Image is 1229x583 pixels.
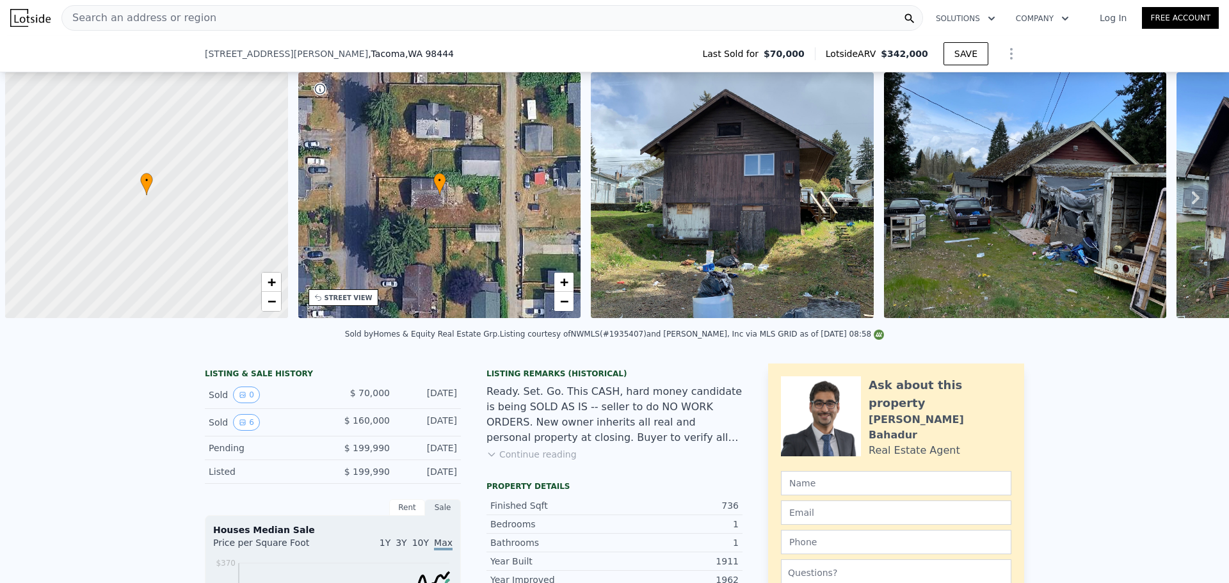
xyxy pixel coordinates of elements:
[884,72,1167,318] img: Sale: 125061808 Parcel: 100828616
[216,559,236,568] tspan: $370
[405,49,454,59] span: , WA 98444
[433,175,446,186] span: •
[213,536,333,557] div: Price per Square Foot
[869,412,1011,443] div: [PERSON_NAME] Bahadur
[591,72,874,318] img: Sale: 125061808 Parcel: 100828616
[396,538,406,548] span: 3Y
[262,273,281,292] a: Zoom in
[62,10,216,26] span: Search an address or region
[400,414,457,431] div: [DATE]
[433,173,446,195] div: •
[400,465,457,478] div: [DATE]
[209,414,323,431] div: Sold
[486,481,743,491] div: Property details
[262,292,281,311] a: Zoom out
[344,467,390,477] span: $ 199,990
[490,555,614,568] div: Year Built
[560,274,568,290] span: +
[702,47,764,60] span: Last Sold for
[490,536,614,549] div: Bathrooms
[869,376,1011,412] div: Ask about this property
[380,538,390,548] span: 1Y
[869,443,960,458] div: Real Estate Agent
[826,47,881,60] span: Lotside ARV
[560,293,568,309] span: −
[140,173,153,195] div: •
[781,471,1011,495] input: Name
[486,448,577,461] button: Continue reading
[944,42,988,65] button: SAVE
[500,330,884,339] div: Listing courtesy of NWMLS (#1935407) and [PERSON_NAME], Inc via MLS GRID as of [DATE] 08:58
[205,47,368,60] span: [STREET_ADDRESS][PERSON_NAME]
[1084,12,1142,24] a: Log In
[764,47,805,60] span: $70,000
[267,293,275,309] span: −
[344,415,390,426] span: $ 160,000
[400,387,457,403] div: [DATE]
[781,500,1011,525] input: Email
[389,499,425,516] div: Rent
[881,49,928,59] span: $342,000
[486,369,743,379] div: Listing Remarks (Historical)
[999,41,1024,67] button: Show Options
[614,518,739,531] div: 1
[614,536,739,549] div: 1
[425,499,461,516] div: Sale
[614,555,739,568] div: 1911
[368,47,454,60] span: , Tacoma
[233,414,260,431] button: View historical data
[209,465,323,478] div: Listed
[874,330,884,340] img: NWMLS Logo
[554,292,574,311] a: Zoom out
[490,518,614,531] div: Bedrooms
[140,175,153,186] span: •
[209,387,323,403] div: Sold
[412,538,429,548] span: 10Y
[434,538,453,550] span: Max
[486,384,743,445] div: Ready. Set. Go. This CASH, hard money candidate is being SOLD AS IS -- seller to do NO WORK ORDER...
[209,442,323,454] div: Pending
[400,442,457,454] div: [DATE]
[345,330,500,339] div: Sold by Homes & Equity Real Estate Grp .
[205,369,461,381] div: LISTING & SALE HISTORY
[614,499,739,512] div: 736
[10,9,51,27] img: Lotside
[1006,7,1079,30] button: Company
[267,274,275,290] span: +
[233,387,260,403] button: View historical data
[554,273,574,292] a: Zoom in
[213,523,453,536] div: Houses Median Sale
[350,388,390,398] span: $ 70,000
[344,443,390,453] span: $ 199,990
[490,499,614,512] div: Finished Sqft
[325,293,373,303] div: STREET VIEW
[781,530,1011,554] input: Phone
[1142,7,1219,29] a: Free Account
[926,7,1006,30] button: Solutions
